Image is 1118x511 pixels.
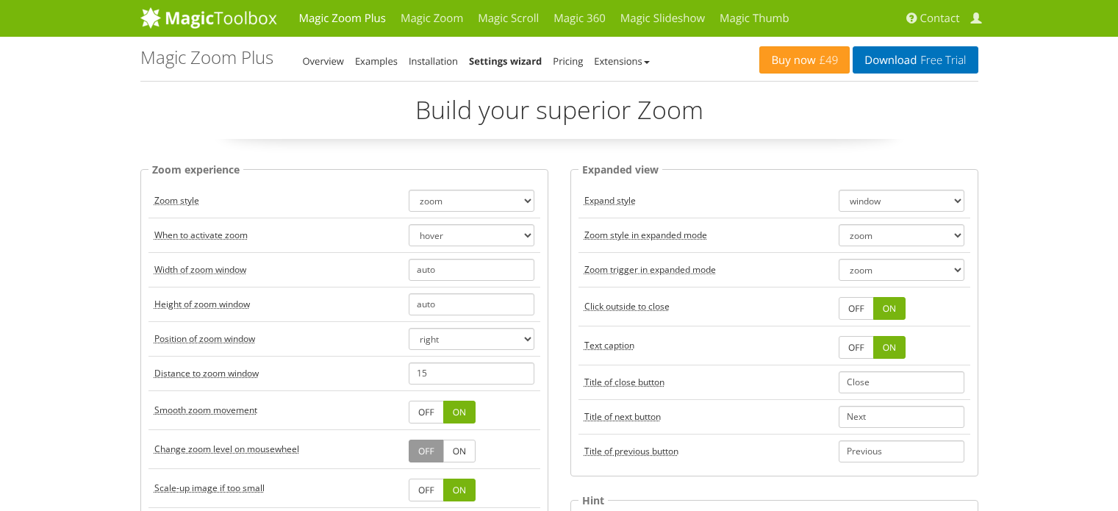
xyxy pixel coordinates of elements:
[409,440,444,462] a: OFF
[140,48,273,67] h1: Magic Zoom Plus
[917,54,966,66] span: Free Trial
[154,229,248,241] acronym: zoomOn, default: hover
[154,367,259,379] acronym: zoomDistance, default: 15
[839,297,874,320] a: OFF
[816,54,839,66] span: £49
[154,443,299,455] acronym: variableZoom, default: false
[873,336,906,359] a: ON
[759,46,850,74] a: Buy now£49
[578,161,662,178] legend: Expanded view
[303,54,344,68] a: Overview
[409,54,458,68] a: Installation
[584,229,707,241] acronym: expandZoomMode, default: zoom
[578,492,608,509] legend: Hint
[148,161,243,178] legend: Zoom experience
[584,376,664,388] acronym: textBtnClose, default: Close
[154,194,199,207] acronym: zoomMode, default: zoom
[873,297,906,320] a: ON
[140,7,277,29] img: MagicToolbox.com - Image tools for your website
[920,11,960,26] span: Contact
[853,46,978,74] a: DownloadFree Trial
[409,401,444,424] a: OFF
[409,479,444,501] a: OFF
[154,298,250,310] acronym: zoomHeight, default: auto
[584,300,670,312] acronym: closeOnClickOutside, default: true
[443,401,476,424] a: ON
[154,332,255,345] acronym: zoomPosition, default: right
[584,410,661,423] acronym: textBtnNext, default: Next
[584,263,716,276] acronym: expandZoomOn, default: zoom
[584,194,636,207] acronym: expand, default: window
[154,404,257,416] acronym: smoothing, default: true
[443,440,476,462] a: ON
[469,54,542,68] a: Settings wizard
[355,54,398,68] a: Examples
[594,54,649,68] a: Extensions
[140,93,978,139] p: Build your superior Zoom
[839,336,874,359] a: OFF
[584,339,634,351] acronym: expandCaption, default: true
[584,445,678,457] acronym: textBtnPrev, default: Previous
[443,479,476,501] a: ON
[154,482,265,494] acronym: upscale, default: true
[154,263,246,276] acronym: zoomWidth, default: auto
[553,54,583,68] a: Pricing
